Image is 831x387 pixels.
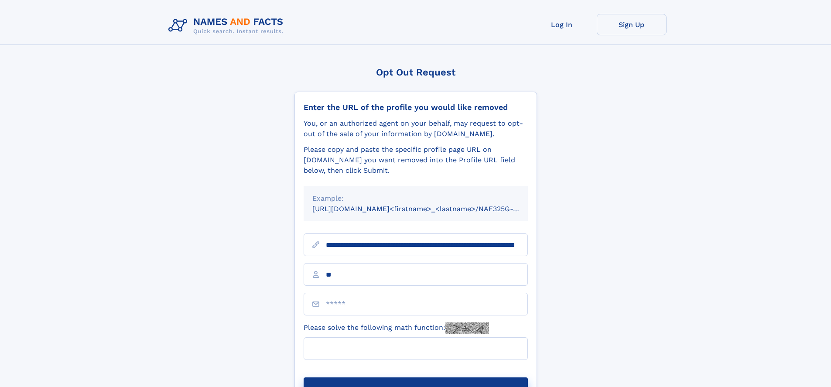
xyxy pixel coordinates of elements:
small: [URL][DOMAIN_NAME]<firstname>_<lastname>/NAF325G-xxxxxxxx [312,205,544,213]
div: Example: [312,193,519,204]
div: Please copy and paste the specific profile page URL on [DOMAIN_NAME] you want removed into the Pr... [304,144,528,176]
div: Enter the URL of the profile you would like removed [304,103,528,112]
div: Opt Out Request [294,67,537,78]
a: Log In [527,14,597,35]
label: Please solve the following math function: [304,322,489,334]
div: You, or an authorized agent on your behalf, may request to opt-out of the sale of your informatio... [304,118,528,139]
a: Sign Up [597,14,667,35]
img: Logo Names and Facts [165,14,291,38]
